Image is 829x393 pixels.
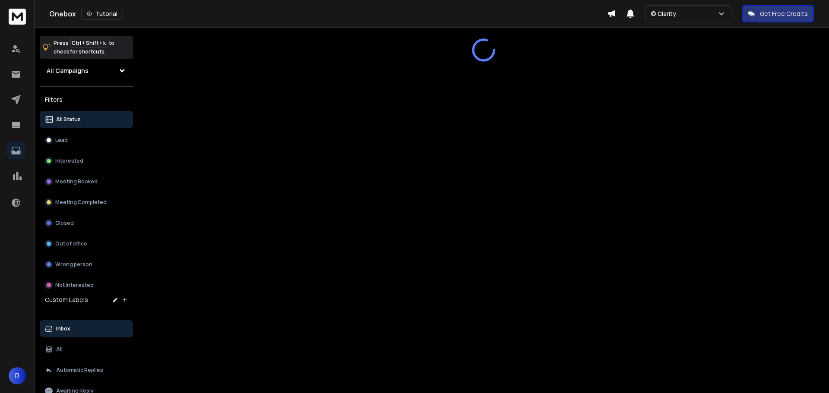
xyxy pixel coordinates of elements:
[56,116,81,123] p: All Status
[40,235,133,252] button: Out of office
[55,261,92,268] p: Wrong person
[54,39,114,56] p: Press to check for shortcuts.
[40,277,133,294] button: Not Interested
[40,173,133,190] button: Meeting Booked
[40,341,133,358] button: All
[9,367,26,384] button: R
[742,5,814,22] button: Get Free Credits
[55,240,87,247] p: Out of office
[55,178,98,185] p: Meeting Booked
[40,94,133,106] h3: Filters
[651,9,680,18] p: © Clarity
[55,199,107,206] p: Meeting Completed
[55,282,94,289] p: Not Interested
[55,137,68,144] p: Lead
[56,346,63,353] p: All
[55,220,74,226] p: Closed
[40,111,133,128] button: All Status
[40,194,133,211] button: Meeting Completed
[40,320,133,337] button: Inbox
[40,152,133,170] button: Interested
[40,362,133,379] button: Automatic Replies
[40,62,133,79] button: All Campaigns
[47,66,89,75] h1: All Campaigns
[40,214,133,232] button: Closed
[40,256,133,273] button: Wrong person
[56,325,70,332] p: Inbox
[45,296,88,304] h3: Custom Labels
[81,8,123,20] button: Tutorial
[760,9,808,18] p: Get Free Credits
[56,367,103,374] p: Automatic Replies
[49,8,607,20] div: Onebox
[70,38,107,48] span: Ctrl + Shift + k
[55,157,83,164] p: Interested
[40,132,133,149] button: Lead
